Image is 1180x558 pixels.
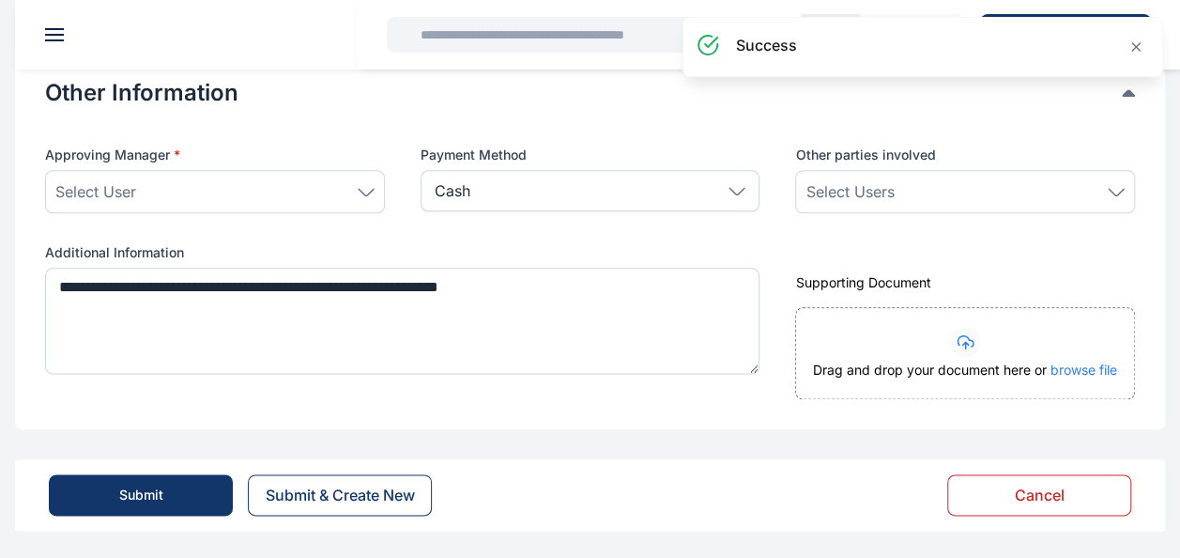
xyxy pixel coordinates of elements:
[947,474,1131,516] button: Cancel
[45,243,759,262] label: Additional Information
[421,146,760,164] label: Payment Method
[119,486,163,504] div: Submit
[795,146,935,164] span: Other parties involved
[55,180,136,203] span: Select User
[45,78,1135,108] div: Other Information
[248,474,432,516] button: Submit & Create New
[45,78,1122,108] button: Other Information
[795,273,1135,292] div: Supporting Document
[45,146,180,164] span: Approving Manager
[49,474,233,516] button: Submit
[435,179,470,202] p: Cash
[805,180,894,203] span: Select Users
[1050,362,1117,378] span: browse file
[736,34,797,56] h3: success
[796,361,1134,398] div: Drag and drop your document here or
